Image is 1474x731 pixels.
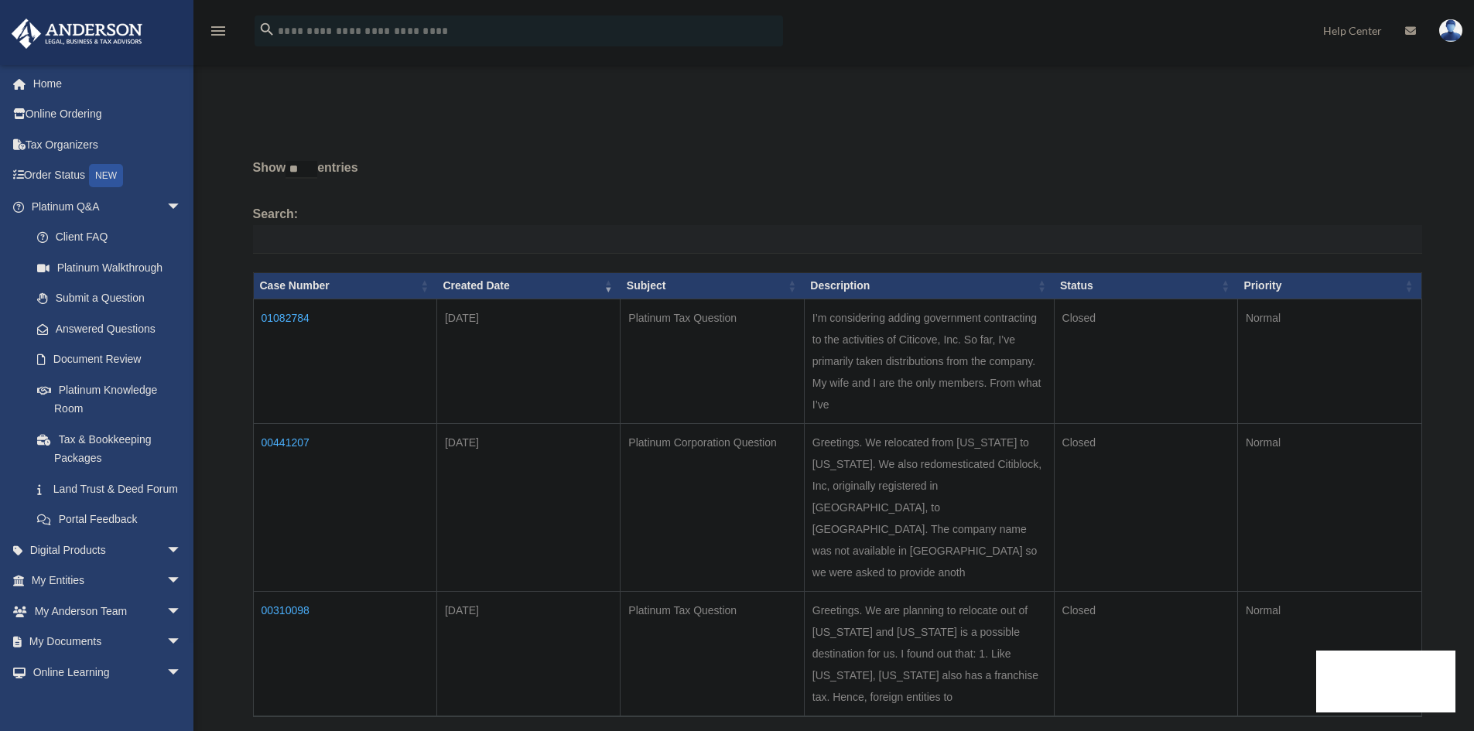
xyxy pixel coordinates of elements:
td: Greetings. We are planning to relocate out of [US_STATE] and [US_STATE] is a possible destination... [804,591,1054,716]
span: arrow_drop_down [166,191,197,223]
a: My Documentsarrow_drop_down [11,627,205,658]
td: Normal [1237,591,1421,716]
td: Closed [1054,299,1237,423]
th: Priority: activate to sort column ascending [1237,273,1421,299]
a: Platinum Q&Aarrow_drop_down [11,191,197,222]
td: 01082784 [253,299,436,423]
a: Digital Productsarrow_drop_down [11,535,205,565]
a: Platinum Knowledge Room [22,374,197,424]
span: arrow_drop_down [166,596,197,627]
td: [DATE] [436,591,620,716]
a: My Anderson Teamarrow_drop_down [11,596,205,627]
i: menu [209,22,227,40]
img: Anderson Advisors Platinum Portal [7,19,147,49]
label: Show entries [253,157,1422,194]
a: Answered Questions [22,313,190,344]
td: Closed [1054,591,1237,716]
a: Tax & Bookkeeping Packages [22,424,197,473]
td: Normal [1237,423,1421,591]
div: NEW [89,164,123,187]
span: arrow_drop_down [166,565,197,597]
td: I’m considering adding government contracting to the activities of Citicove, Inc. So far, I’ve pr... [804,299,1054,423]
th: Created Date: activate to sort column ascending [436,273,620,299]
th: Subject: activate to sort column ascending [621,273,804,299]
a: Tax Organizers [11,129,205,160]
th: Status: activate to sort column ascending [1054,273,1237,299]
th: Description: activate to sort column ascending [804,273,1054,299]
a: Land Trust & Deed Forum [22,473,197,504]
a: Order StatusNEW [11,160,205,192]
td: Platinum Tax Question [621,591,804,716]
a: My Entitiesarrow_drop_down [11,565,205,596]
a: Home [11,68,205,99]
td: Normal [1237,299,1421,423]
td: 00310098 [253,591,436,716]
a: Online Learningarrow_drop_down [11,657,205,688]
td: Greetings. We relocated from [US_STATE] to [US_STATE]. We also redomesticated Citiblock, Inc, ori... [804,423,1054,591]
td: 00441207 [253,423,436,591]
a: menu [209,27,227,40]
span: arrow_drop_down [166,657,197,688]
td: Platinum Corporation Question [621,423,804,591]
label: Search: [253,203,1422,254]
span: arrow_drop_down [166,535,197,566]
a: Document Review [22,344,197,375]
img: User Pic [1439,19,1462,42]
a: Submit a Question [22,283,197,314]
td: Closed [1054,423,1237,591]
a: Online Ordering [11,99,205,130]
input: Search: [253,225,1422,254]
td: [DATE] [436,299,620,423]
a: Platinum Walkthrough [22,252,197,283]
td: [DATE] [436,423,620,591]
td: Platinum Tax Question [621,299,804,423]
select: Showentries [286,161,317,179]
span: arrow_drop_down [166,627,197,658]
a: Portal Feedback [22,504,197,535]
th: Case Number: activate to sort column ascending [253,273,436,299]
a: Client FAQ [22,222,197,253]
i: search [258,21,275,38]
